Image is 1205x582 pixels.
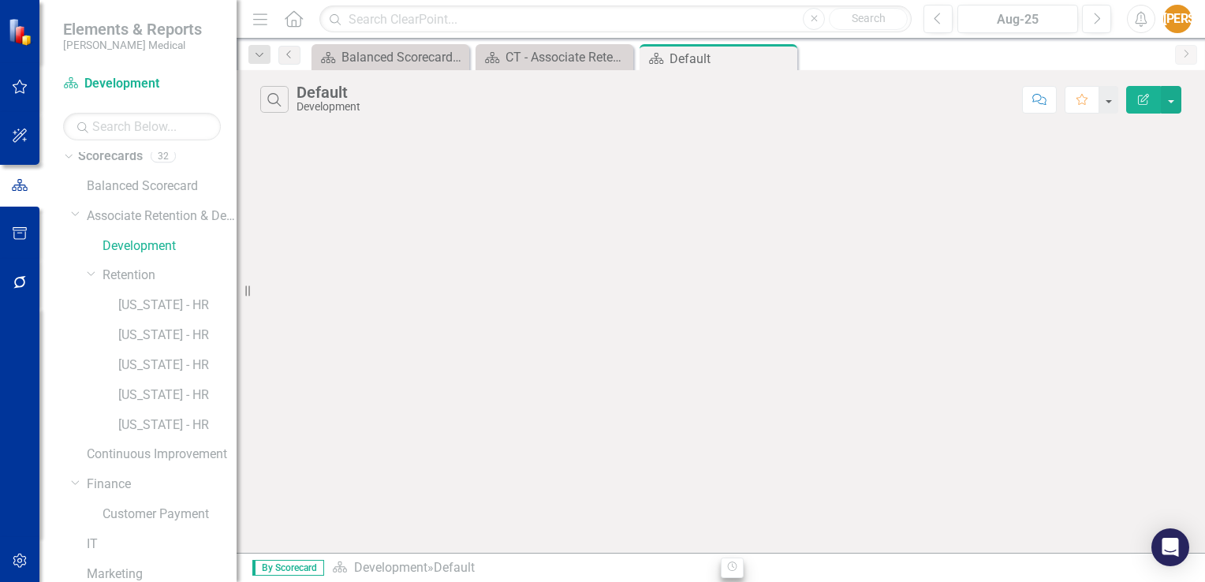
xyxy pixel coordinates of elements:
a: Balanced Scorecard Welcome Page [315,47,465,67]
a: [US_STATE] - HR [118,326,237,345]
a: Customer Payment [103,506,237,524]
a: Continuous Improvement [87,446,237,464]
input: Search ClearPoint... [319,6,912,33]
a: [US_STATE] - HR [118,297,237,315]
span: Search [852,12,886,24]
button: [PERSON_NAME] [1163,5,1192,33]
div: Balanced Scorecard Welcome Page [341,47,465,67]
a: CT - Associate Retention [479,47,629,67]
div: Default [297,84,360,101]
span: Elements & Reports [63,20,202,39]
a: Balanced Scorecard [87,177,237,196]
div: Aug-25 [963,10,1073,29]
input: Search Below... [63,113,221,140]
a: Associate Retention & Development [87,207,237,226]
div: 32 [151,150,176,163]
a: [US_STATE] - HR [118,416,237,435]
button: Aug-25 [957,5,1078,33]
div: Open Intercom Messenger [1151,528,1189,566]
div: » [332,559,709,577]
span: By Scorecard [252,560,324,576]
a: Development [103,237,237,256]
a: [US_STATE] - HR [118,356,237,375]
a: IT [87,535,237,554]
small: [PERSON_NAME] Medical [63,39,202,51]
a: Retention [103,267,237,285]
img: ClearPoint Strategy [8,17,35,45]
a: Finance [87,476,237,494]
a: Development [63,75,221,93]
a: Development [354,560,427,575]
div: Default [670,49,793,69]
button: Search [829,8,908,30]
div: Default [434,560,475,575]
div: Development [297,101,360,113]
a: Scorecards [78,147,143,166]
a: [US_STATE] - HR [118,386,237,405]
div: CT - Associate Retention [506,47,629,67]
